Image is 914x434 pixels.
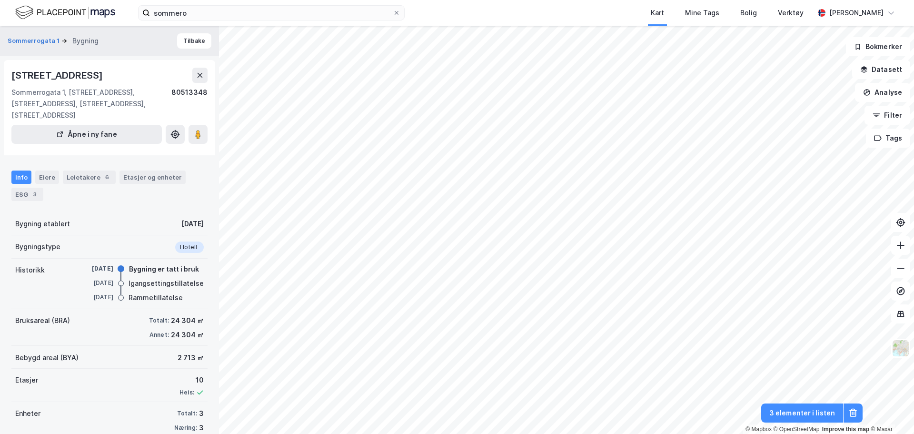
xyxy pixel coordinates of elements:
div: 80513348 [171,87,208,121]
button: Datasett [852,60,910,79]
div: Bebygd areal (BYA) [15,352,79,363]
div: Igangsettingstillatelse [129,278,204,289]
button: Tags [866,129,910,148]
div: Bygning er tatt i bruk [129,263,199,275]
button: Analyse [855,83,910,102]
div: Bygning [72,35,99,47]
div: Heis: [179,389,194,396]
button: Bokmerker [846,37,910,56]
a: Mapbox [745,426,772,433]
div: Rammetillatelse [129,292,183,303]
img: logo.f888ab2527a4732fd821a326f86c7f29.svg [15,4,115,21]
div: Mine Tags [685,7,719,19]
div: Info [11,171,31,184]
div: Bygningstype [15,241,60,252]
div: 6 [102,172,112,182]
div: [DATE] [75,293,113,302]
a: Improve this map [822,426,869,433]
div: 3 [199,408,204,419]
div: Totalt: [177,410,197,417]
iframe: Chat Widget [866,388,914,434]
div: Historikk [15,264,45,276]
div: 3 [30,190,40,199]
div: 24 304 ㎡ [171,315,204,326]
div: Verktøy [778,7,804,19]
div: [STREET_ADDRESS] [11,68,105,83]
button: Åpne i ny fane [11,125,162,144]
div: Etasjer [15,374,38,386]
div: Annet: [149,331,169,339]
button: Filter [864,106,910,125]
div: Næring: [174,424,197,432]
div: [DATE] [181,218,204,230]
div: 24 304 ㎡ [171,329,204,341]
a: OpenStreetMap [774,426,820,433]
div: Bruksareal (BRA) [15,315,70,326]
div: ESG [11,188,43,201]
input: Søk på adresse, matrikkel, gårdeiere, leietakere eller personer [150,6,393,20]
button: 3 elementer i listen [761,404,843,423]
button: Tilbake [177,33,211,49]
div: Leietakere [63,171,116,184]
div: [DATE] [75,279,113,287]
div: Eiere [35,171,59,184]
div: 10 [179,374,204,386]
div: 3 [199,422,204,434]
div: [PERSON_NAME] [829,7,884,19]
div: Totalt: [149,317,169,324]
img: Z [892,339,910,357]
div: Kart [651,7,664,19]
div: Sommerrogata 1, [STREET_ADDRESS], [STREET_ADDRESS], [STREET_ADDRESS], [STREET_ADDRESS] [11,87,171,121]
div: 2 713 ㎡ [178,352,204,363]
div: [DATE] [75,264,113,273]
div: Etasjer og enheter [123,173,182,182]
div: Bygning etablert [15,218,70,230]
div: Enheter [15,408,40,419]
div: Bolig [740,7,757,19]
button: Sommerrogata 1 [8,36,61,46]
